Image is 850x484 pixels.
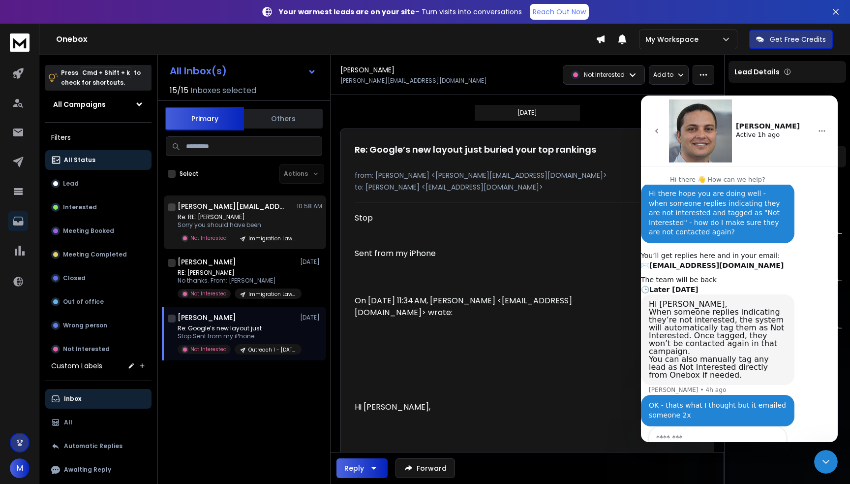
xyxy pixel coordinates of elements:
p: 10:58 AM [297,202,322,210]
button: Meeting Completed [45,245,152,264]
p: Interested [63,203,97,211]
button: Reply [336,458,388,478]
textarea: Message… [8,331,188,348]
h1: [PERSON_NAME] [178,257,236,267]
button: Campaign [732,95,777,102]
button: Wrong person [45,316,152,335]
h1: Re: Google’s new layout just buried your top rankings [355,143,596,157]
div: Sent from my iPhone [355,248,642,259]
p: Immigration Lawyers Outreach - 001 - [DATE] [248,235,296,242]
button: Awaiting Reply [45,460,152,480]
button: M [10,458,30,478]
p: My Workspace [645,34,702,44]
button: Inbox [45,389,152,409]
p: Press to check for shortcuts. [61,68,141,88]
p: All Status [64,156,95,164]
iframe: To enrich screen reader interactions, please activate Accessibility in Grammarly extension settings [814,450,838,474]
button: Forward [395,458,455,478]
p: Stop Sent from my iPhone [178,332,296,340]
button: All Status [45,150,152,170]
p: Lead [63,180,79,188]
p: Not Interested [190,234,227,242]
p: RE: [PERSON_NAME] [178,269,296,277]
p: Not Interested [63,345,110,353]
p: Re: Google’s new layout just [178,324,296,332]
strong: Your warmest leads are on your site [279,7,415,17]
p: – Turn visits into conversations [279,7,522,17]
p: Wrong person [63,322,107,329]
p: All [64,419,72,426]
h3: Filters [45,130,152,144]
p: Reach Out Now [533,7,586,17]
h1: All Inbox(s) [170,66,227,76]
p: Sorry you should have been [178,221,296,229]
p: Re: RE: [PERSON_NAME] [178,213,296,221]
button: Closed [45,268,152,288]
h1: [PERSON_NAME] [178,313,236,323]
label: Select [180,170,199,178]
p: Not Interested [190,290,227,297]
h1: Onebox [56,33,596,45]
button: Interested [45,197,152,217]
p: Automatic Replies [64,442,122,450]
p: Inbox [64,395,81,403]
button: All [45,413,152,432]
button: Others [244,108,323,129]
button: Automatic Replies [45,436,152,456]
p: Add to [653,71,673,79]
p: [DATE] [517,109,537,117]
button: Lead [45,174,152,194]
button: Out of office [45,292,152,312]
p: Meeting Booked [63,227,114,235]
button: All Campaigns [45,95,152,114]
span: 15 / 15 [170,85,188,97]
p: Campaign [732,95,766,102]
h1: All Campaigns [53,99,106,109]
h3: Inboxes selected [190,85,256,97]
p: Meeting Completed [63,251,127,258]
div: Hi [PERSON_NAME], [355,401,642,413]
button: Primary [165,107,244,130]
p: Get Free Credits [770,34,826,44]
p: Not Interested [190,346,227,353]
p: Outreach 1 - [DATE] [248,346,296,354]
iframe: To enrich screen reader interactions, please activate Accessibility in Grammarly extension settings [641,96,838,442]
p: Out of office [63,298,104,306]
p: [DATE] [300,258,322,266]
h3: Custom Labels [51,361,102,371]
p: to: [PERSON_NAME] <[EMAIL_ADDRESS][DOMAIN_NAME]> [355,182,700,192]
p: Outreach 1 - [DATE] [787,95,842,102]
p: [DATE] [300,314,322,322]
a: Reach Out Now [530,4,589,20]
img: logo [10,33,30,52]
button: Get Free Credits [749,30,833,49]
span: Cmd + Shift + k [81,67,131,78]
button: Meeting Booked [45,221,152,241]
blockquote: On [DATE] 11:34 AM, [PERSON_NAME] <[EMAIL_ADDRESS][DOMAIN_NAME]> wrote: [355,295,642,354]
h1: [PERSON_NAME][EMAIL_ADDRESS][DOMAIN_NAME] [178,201,286,211]
p: from: [PERSON_NAME] <[PERSON_NAME][EMAIL_ADDRESS][DOMAIN_NAME]> [355,170,700,180]
p: Awaiting Reply [64,466,111,474]
h1: [PERSON_NAME] [340,65,395,75]
p: Not Interested [584,71,625,79]
p: [PERSON_NAME][EMAIL_ADDRESS][DOMAIN_NAME] [340,77,487,85]
button: All Inbox(s) [162,61,324,81]
p: No thanks. From: [PERSON_NAME] [178,277,296,285]
button: Not Interested [45,339,152,359]
p: Lead Details [734,67,780,77]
